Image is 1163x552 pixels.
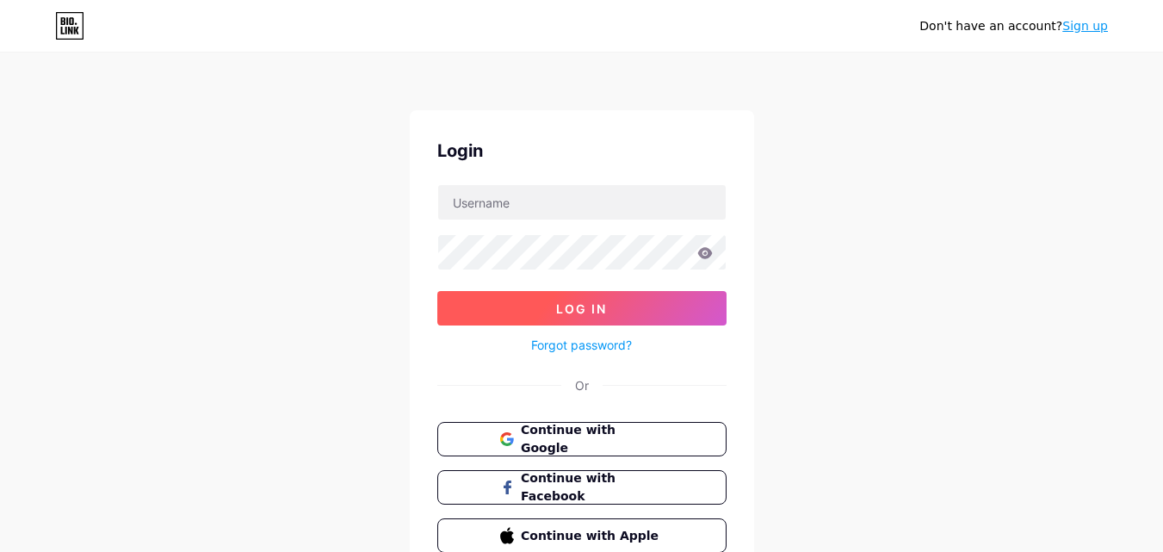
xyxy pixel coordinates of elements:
[437,291,727,326] button: Log In
[531,336,632,354] a: Forgot password?
[521,421,663,457] span: Continue with Google
[438,185,726,220] input: Username
[521,527,663,545] span: Continue with Apple
[437,422,727,456] button: Continue with Google
[1062,19,1108,33] a: Sign up
[556,301,607,316] span: Log In
[437,138,727,164] div: Login
[521,469,663,505] span: Continue with Facebook
[437,470,727,505] button: Continue with Facebook
[575,376,589,394] div: Or
[919,17,1108,35] div: Don't have an account?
